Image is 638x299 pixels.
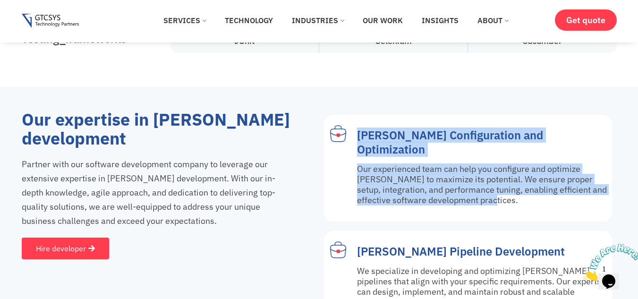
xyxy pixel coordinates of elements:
[470,10,515,31] a: About
[4,4,8,12] span: 1
[555,9,617,31] a: Get quote
[156,10,213,31] a: Services
[285,10,351,31] a: Industries
[357,128,607,156] h3: [PERSON_NAME] Configuration and Optimization
[356,10,410,31] a: Our Work
[22,14,79,28] img: JENKINS Development Service Gtcsys logo
[357,244,607,258] h3: [PERSON_NAME] Pipeline Development
[4,4,62,41] img: Chat attention grabber
[36,245,86,252] span: Hire developer
[22,110,296,148] h2: Our expertise in [PERSON_NAME] development
[357,164,607,205] p: Our experienced team can help you configure and optimize [PERSON_NAME] to maximize its potential....
[566,15,605,25] span: Get quote
[218,10,280,31] a: Technology
[579,240,638,285] iframe: chat widget
[415,10,466,31] a: Insights
[22,32,127,46] h3: testing_frameworks
[22,238,109,259] a: Hire developer
[22,157,296,228] div: Partner with our software development company to leverage our extensive expertise in [PERSON_NAME...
